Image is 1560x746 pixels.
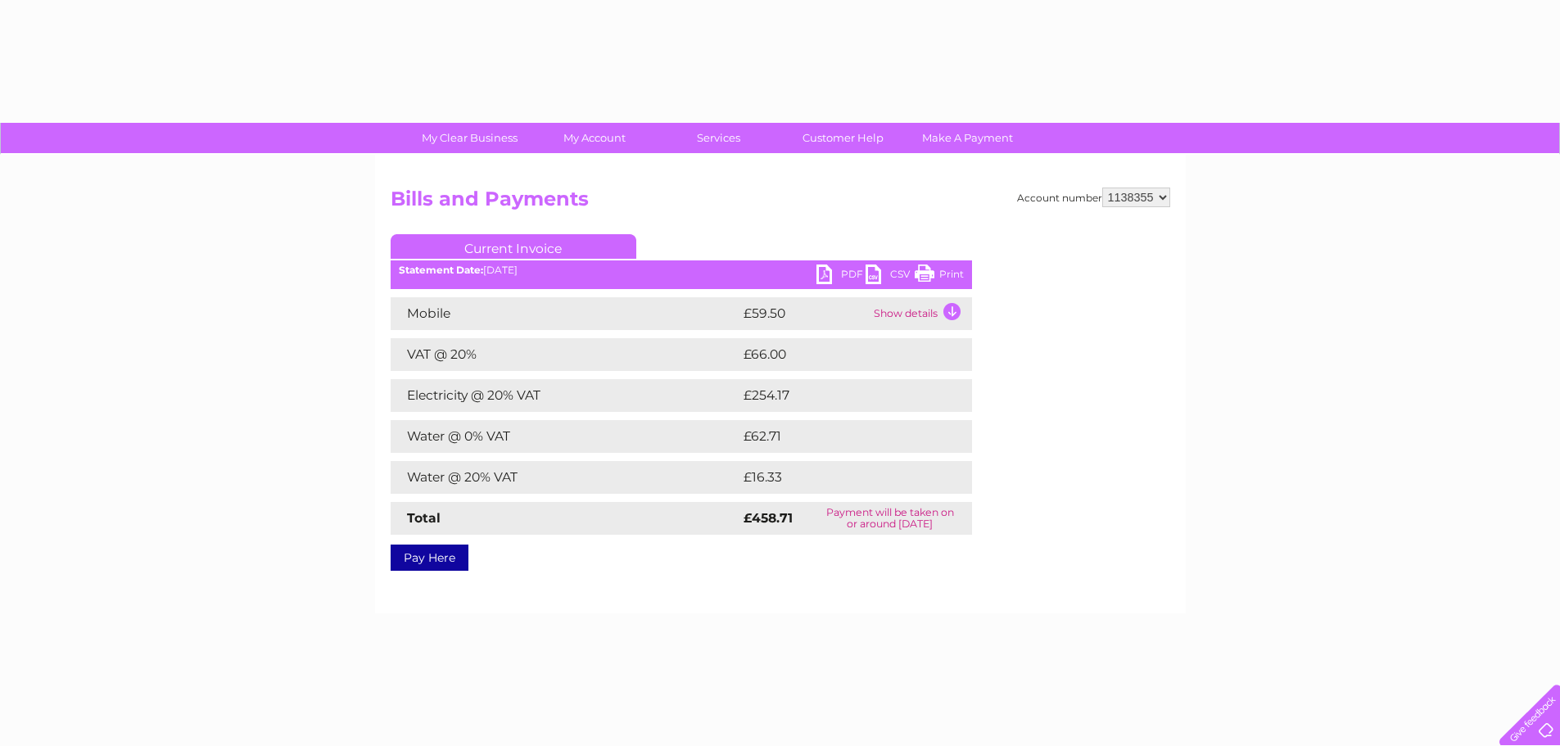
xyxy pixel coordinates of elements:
[1017,188,1170,207] div: Account number
[527,123,662,153] a: My Account
[391,420,739,453] td: Water @ 0% VAT
[391,545,468,571] a: Pay Here
[407,510,441,526] strong: Total
[391,338,739,371] td: VAT @ 20%
[744,510,793,526] strong: £458.71
[402,123,537,153] a: My Clear Business
[915,264,964,288] a: Print
[391,379,739,412] td: Electricity @ 20% VAT
[391,297,739,330] td: Mobile
[739,338,940,371] td: £66.00
[870,297,972,330] td: Show details
[399,264,483,276] b: Statement Date:
[739,420,937,453] td: £62.71
[391,188,1170,219] h2: Bills and Payments
[391,264,972,276] div: [DATE]
[808,502,972,535] td: Payment will be taken on or around [DATE]
[900,123,1035,153] a: Make A Payment
[391,461,739,494] td: Water @ 20% VAT
[391,234,636,259] a: Current Invoice
[651,123,786,153] a: Services
[739,297,870,330] td: £59.50
[866,264,915,288] a: CSV
[739,379,942,412] td: £254.17
[816,264,866,288] a: PDF
[739,461,938,494] td: £16.33
[775,123,911,153] a: Customer Help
